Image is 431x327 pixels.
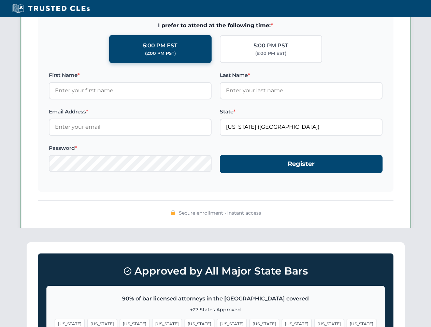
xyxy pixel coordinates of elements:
[55,294,376,303] p: 90% of bar licensed attorneys in the [GEOGRAPHIC_DATA] covered
[170,210,176,215] img: 🔒
[220,108,383,116] label: State
[220,71,383,79] label: Last Name
[220,82,383,99] input: Enter your last name
[220,119,383,136] input: Florida (FL)
[49,144,212,152] label: Password
[46,262,385,280] h3: Approved by All Major State Bars
[49,21,383,30] span: I prefer to attend at the following time:
[145,50,176,57] div: (2:00 PM PST)
[220,155,383,173] button: Register
[49,71,212,79] label: First Name
[254,41,288,50] div: 5:00 PM PST
[179,209,261,217] span: Secure enrollment • Instant access
[10,3,92,14] img: Trusted CLEs
[49,108,212,116] label: Email Address
[255,50,286,57] div: (8:00 PM EST)
[55,306,376,313] p: +27 States Approved
[143,41,177,50] div: 5:00 PM EST
[49,82,212,99] input: Enter your first name
[49,119,212,136] input: Enter your email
